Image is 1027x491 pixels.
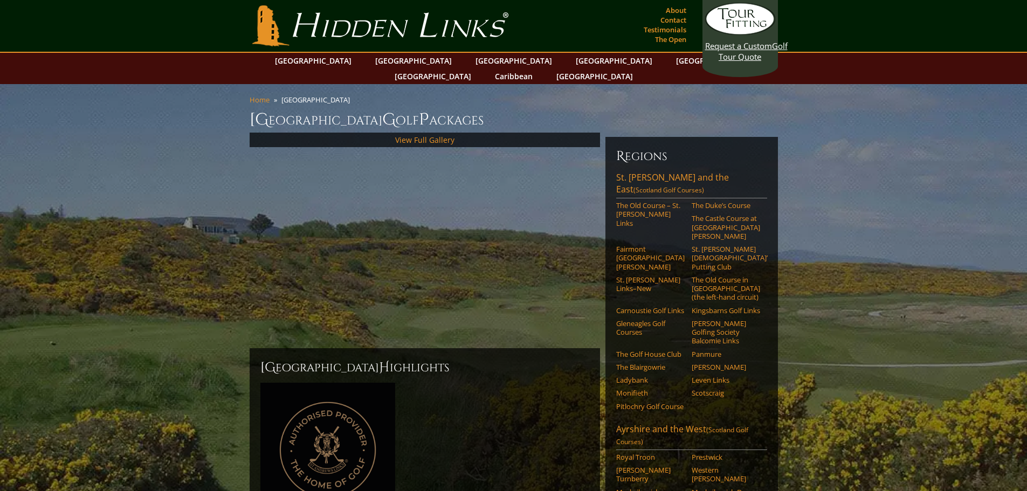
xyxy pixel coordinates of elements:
[250,109,778,130] h1: [GEOGRAPHIC_DATA] olf ackages
[616,171,767,198] a: St. [PERSON_NAME] and the East(Scotland Golf Courses)
[419,109,429,130] span: P
[658,12,689,27] a: Contact
[663,3,689,18] a: About
[616,466,685,483] a: [PERSON_NAME] Turnberry
[692,363,760,371] a: [PERSON_NAME]
[616,319,685,337] a: Gleneagles Golf Courses
[692,275,760,302] a: The Old Course in [GEOGRAPHIC_DATA] (the left-hand circuit)
[281,95,354,105] li: [GEOGRAPHIC_DATA]
[490,68,538,84] a: Caribbean
[470,53,557,68] a: [GEOGRAPHIC_DATA]
[570,53,658,68] a: [GEOGRAPHIC_DATA]
[551,68,638,84] a: [GEOGRAPHIC_DATA]
[641,22,689,37] a: Testimonials
[692,350,760,358] a: Panmure
[379,359,390,376] span: H
[692,389,760,397] a: Scotscraig
[616,148,767,165] h6: Regions
[616,402,685,411] a: Pitlochry Golf Course
[616,425,748,446] span: (Scotland Golf Courses)
[692,214,760,240] a: The Castle Course at [GEOGRAPHIC_DATA][PERSON_NAME]
[616,389,685,397] a: Monifieth
[616,306,685,315] a: Carnoustie Golf Links
[692,466,760,483] a: Western [PERSON_NAME]
[692,319,760,345] a: [PERSON_NAME] Golfing Society Balcomie Links
[260,359,589,376] h2: [GEOGRAPHIC_DATA] ighlights
[705,3,775,62] a: Request a CustomGolf Tour Quote
[395,135,454,145] a: View Full Gallery
[633,185,704,195] span: (Scotland Golf Courses)
[692,201,760,210] a: The Duke’s Course
[616,376,685,384] a: Ladybank
[616,245,685,271] a: Fairmont [GEOGRAPHIC_DATA][PERSON_NAME]
[692,306,760,315] a: Kingsbarns Golf Links
[705,40,772,51] span: Request a Custom
[270,53,357,68] a: [GEOGRAPHIC_DATA]
[616,363,685,371] a: The Blairgowrie
[250,95,270,105] a: Home
[616,453,685,461] a: Royal Troon
[692,453,760,461] a: Prestwick
[692,245,760,271] a: St. [PERSON_NAME] [DEMOGRAPHIC_DATA]’ Putting Club
[671,53,758,68] a: [GEOGRAPHIC_DATA]
[616,201,685,227] a: The Old Course – St. [PERSON_NAME] Links
[616,423,767,450] a: Ayrshire and the West(Scotland Golf Courses)
[370,53,457,68] a: [GEOGRAPHIC_DATA]
[616,350,685,358] a: The Golf House Club
[652,32,689,47] a: The Open
[389,68,477,84] a: [GEOGRAPHIC_DATA]
[382,109,396,130] span: G
[692,376,760,384] a: Leven Links
[616,275,685,293] a: St. [PERSON_NAME] Links–New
